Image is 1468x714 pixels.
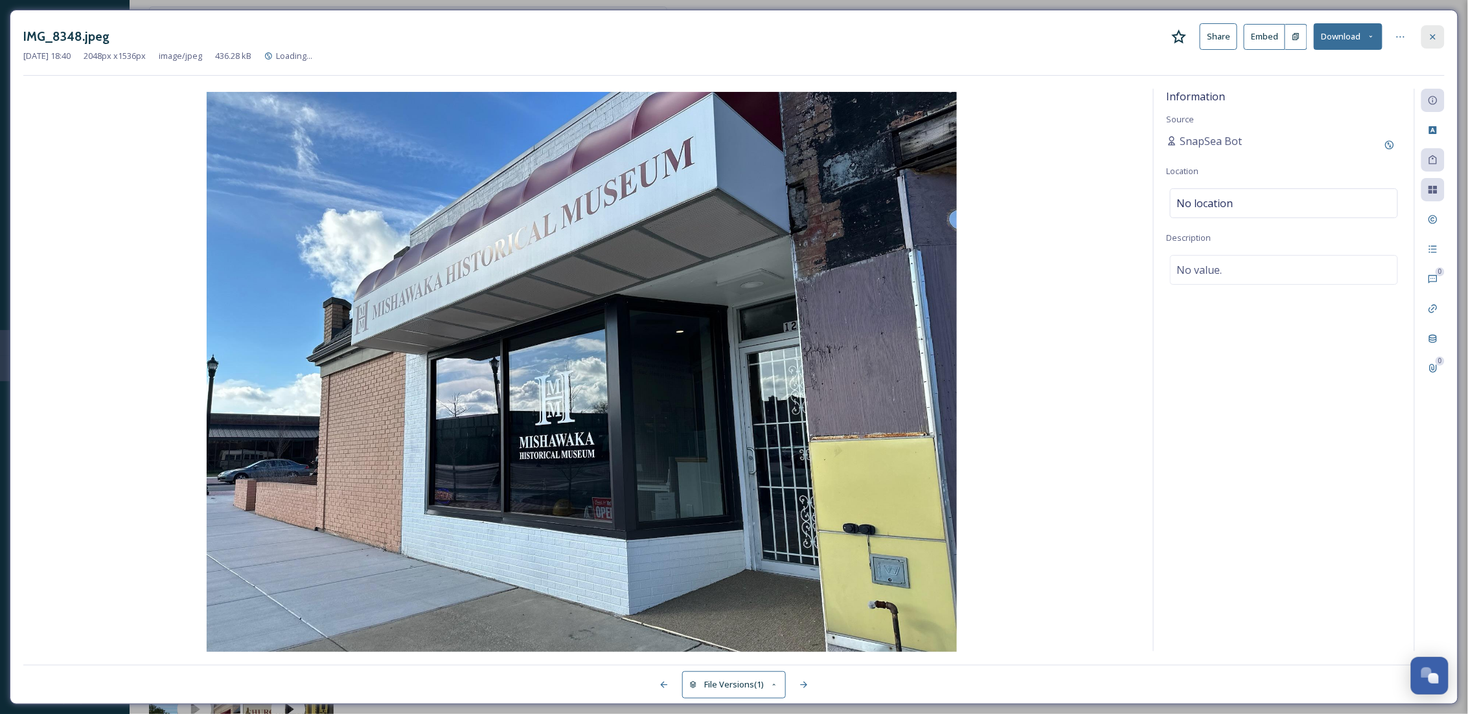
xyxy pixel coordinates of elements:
span: Description [1167,232,1211,243]
span: No location [1177,195,1233,211]
span: 2048 px x 1536 px [84,50,146,62]
h3: IMG_8348.jpeg [23,27,109,46]
button: File Versions(1) [682,671,786,698]
span: SnapSea Bot [1180,133,1243,149]
button: Share [1200,23,1237,50]
img: 1VKq-t_i7nstg9XjygjvDHWB6ef9VKgkk.jpeg [23,92,1140,654]
span: 436.28 kB [215,50,251,62]
button: Download [1314,23,1382,50]
div: 0 [1436,357,1445,366]
span: image/jpeg [159,50,202,62]
button: Embed [1244,24,1285,50]
span: Loading... [276,50,312,61]
span: Location [1167,165,1199,177]
button: Open Chat [1411,657,1449,695]
span: No value. [1177,262,1222,278]
div: 0 [1436,267,1445,276]
span: [DATE] 18:40 [23,50,71,62]
span: Source [1167,113,1195,125]
span: Information [1167,89,1226,104]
